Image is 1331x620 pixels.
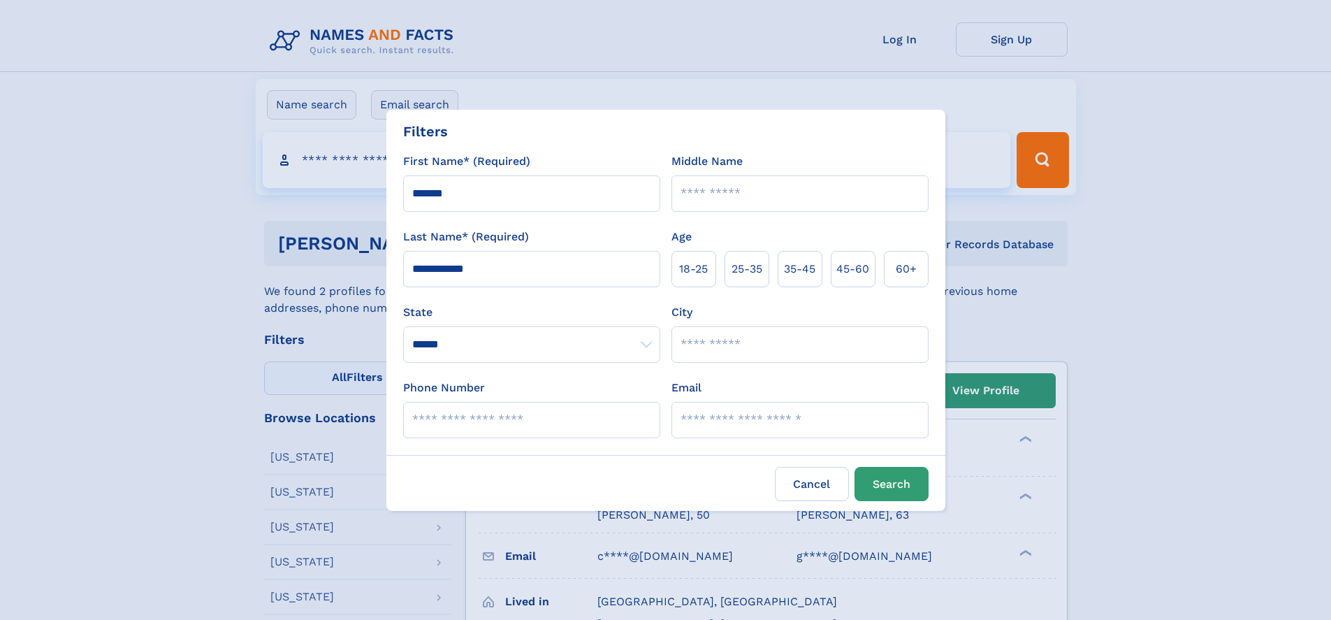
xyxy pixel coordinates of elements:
[775,467,849,501] label: Cancel
[854,467,929,501] button: Search
[671,380,701,396] label: Email
[403,121,448,142] div: Filters
[836,261,869,277] span: 45‑60
[671,153,743,170] label: Middle Name
[403,380,485,396] label: Phone Number
[403,304,660,321] label: State
[403,153,530,170] label: First Name* (Required)
[671,229,692,245] label: Age
[732,261,762,277] span: 25‑35
[403,229,529,245] label: Last Name* (Required)
[679,261,708,277] span: 18‑25
[784,261,815,277] span: 35‑45
[896,261,917,277] span: 60+
[671,304,692,321] label: City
